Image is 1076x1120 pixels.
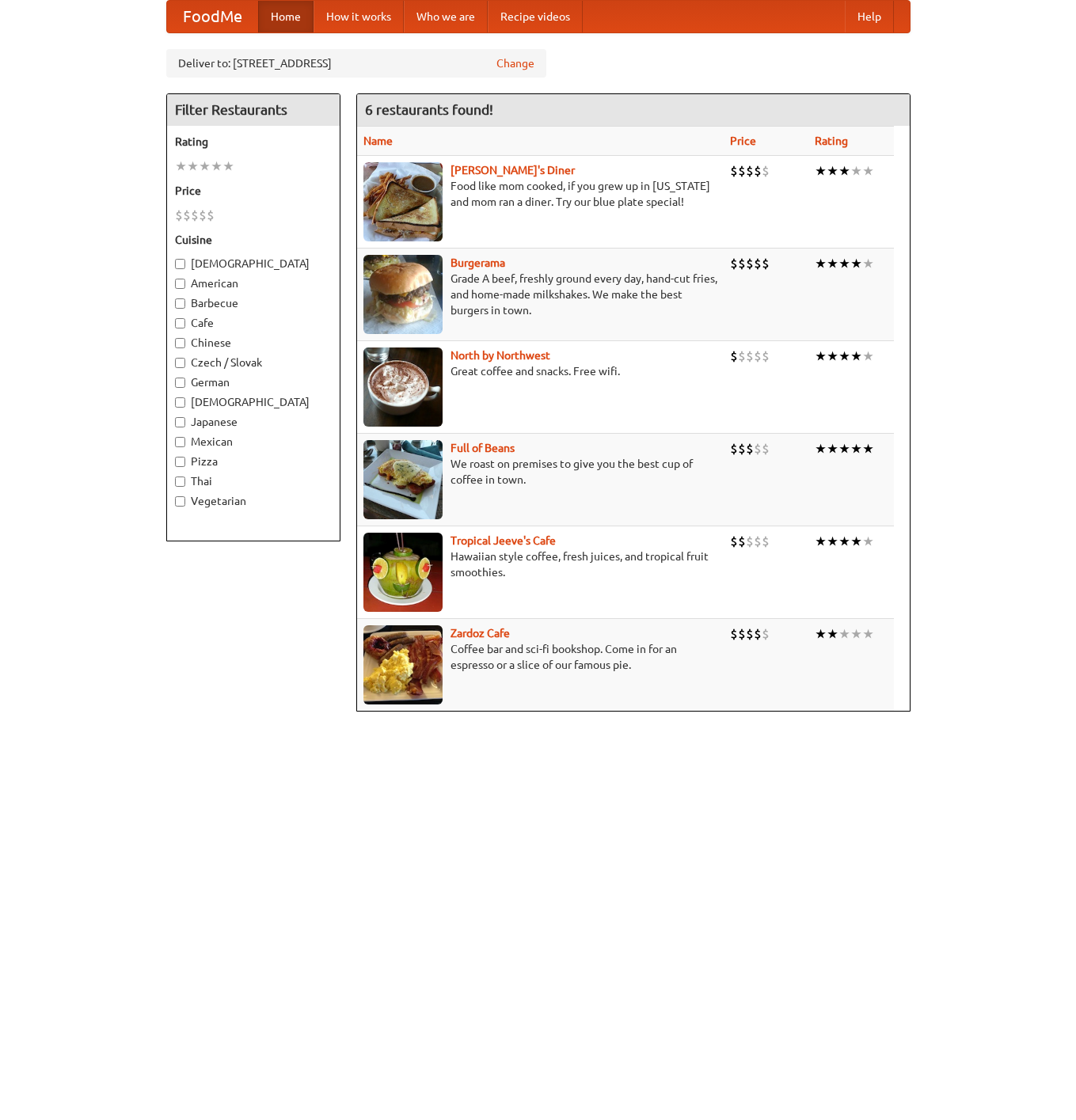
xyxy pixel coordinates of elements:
[762,440,770,457] li: $
[827,347,838,365] li: ★
[838,440,850,457] li: ★
[175,374,332,390] label: German
[175,476,185,487] input: Thai
[850,255,862,272] li: ★
[738,347,746,365] li: $
[451,164,575,177] a: [PERSON_NAME]'s Diner
[175,493,332,509] label: Vegetarian
[762,255,770,272] li: $
[730,162,738,180] li: $
[746,440,754,457] li: $
[363,625,443,704] img: zardoz.jpg
[838,347,850,365] li: ★
[365,102,493,117] ng-pluralize: 6 restaurants found!
[363,549,717,580] p: Hawaiian style coffee, fresh juices, and tropical fruit smoothies.
[746,347,754,365] li: $
[363,347,443,427] img: north.jpg
[191,207,199,224] li: $
[404,1,488,32] a: Who we are
[363,440,443,519] img: beans.jpg
[363,162,443,241] img: sallys.jpg
[850,625,862,643] li: ★
[827,162,838,180] li: ★
[207,207,215,224] li: $
[175,338,185,348] input: Chinese
[746,533,754,550] li: $
[815,255,827,272] li: ★
[754,533,762,550] li: $
[815,625,827,643] li: ★
[762,162,770,180] li: $
[451,534,556,547] a: Tropical Jeeve's Cafe
[815,135,848,147] a: Rating
[762,347,770,365] li: $
[827,255,838,272] li: ★
[175,315,332,331] label: Cafe
[754,347,762,365] li: $
[746,162,754,180] li: $
[183,207,191,224] li: $
[850,533,862,550] li: ★
[754,440,762,457] li: $
[862,162,874,180] li: ★
[451,627,510,640] a: Zardoz Cafe
[838,625,850,643] li: ★
[850,440,862,457] li: ★
[730,440,738,457] li: $
[175,318,185,328] input: Cafe
[815,533,827,550] li: ★
[838,255,850,272] li: ★
[363,271,717,318] p: Grade A beef, freshly ground every day, hand-cut fries, and home-made milkshakes. We make the bes...
[199,207,207,224] li: $
[167,94,340,126] h4: Filter Restaurants
[363,456,717,488] p: We roast on premises to give you the best cup of coffee in town.
[175,232,332,248] h5: Cuisine
[175,454,332,469] label: Pizza
[363,363,717,379] p: Great coffee and snacks. Free wifi.
[363,255,443,334] img: burgerama.jpg
[199,158,211,175] li: ★
[496,55,534,71] a: Change
[738,625,746,643] li: $
[827,625,838,643] li: ★
[488,1,583,32] a: Recipe videos
[175,496,185,507] input: Vegetarian
[762,533,770,550] li: $
[850,347,862,365] li: ★
[175,414,332,430] label: Japanese
[838,533,850,550] li: ★
[827,533,838,550] li: ★
[451,442,515,454] a: Full of Beans
[166,49,546,78] div: Deliver to: [STREET_ADDRESS]
[314,1,404,32] a: How it works
[738,440,746,457] li: $
[746,625,754,643] li: $
[862,625,874,643] li: ★
[762,625,770,643] li: $
[175,335,332,351] label: Chinese
[730,625,738,643] li: $
[175,355,332,370] label: Czech / Slovak
[175,298,185,309] input: Barbecue
[730,135,756,147] a: Price
[167,1,258,32] a: FoodMe
[175,394,332,410] label: [DEMOGRAPHIC_DATA]
[862,347,874,365] li: ★
[815,347,827,365] li: ★
[754,625,762,643] li: $
[738,255,746,272] li: $
[175,434,332,450] label: Mexican
[363,533,443,612] img: jeeves.jpg
[175,295,332,311] label: Barbecue
[827,440,838,457] li: ★
[730,255,738,272] li: $
[845,1,894,32] a: Help
[175,437,185,447] input: Mexican
[175,457,185,467] input: Pizza
[363,641,717,673] p: Coffee bar and sci-fi bookshop. Come in for an espresso or a slice of our famous pie.
[815,440,827,457] li: ★
[175,183,332,199] h5: Price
